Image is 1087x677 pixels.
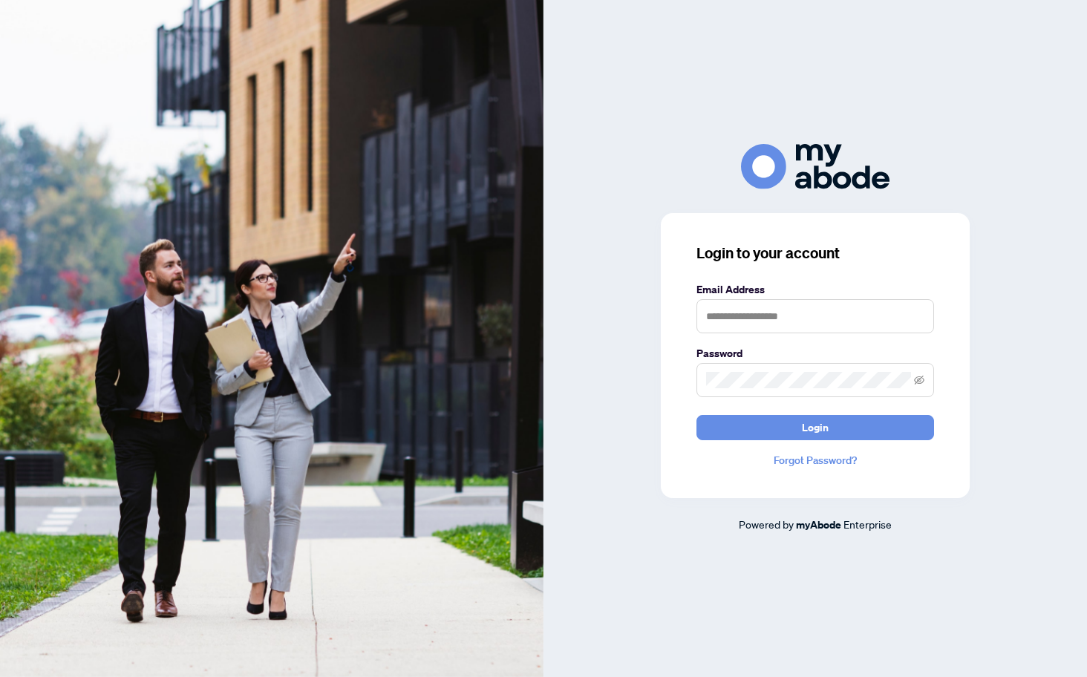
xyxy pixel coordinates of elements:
[796,517,841,533] a: myAbode
[696,345,934,362] label: Password
[741,144,889,189] img: ma-logo
[696,452,934,468] a: Forgot Password?
[802,416,829,439] span: Login
[914,375,924,385] span: eye-invisible
[843,517,892,531] span: Enterprise
[739,517,794,531] span: Powered by
[696,415,934,440] button: Login
[696,281,934,298] label: Email Address
[696,243,934,264] h3: Login to your account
